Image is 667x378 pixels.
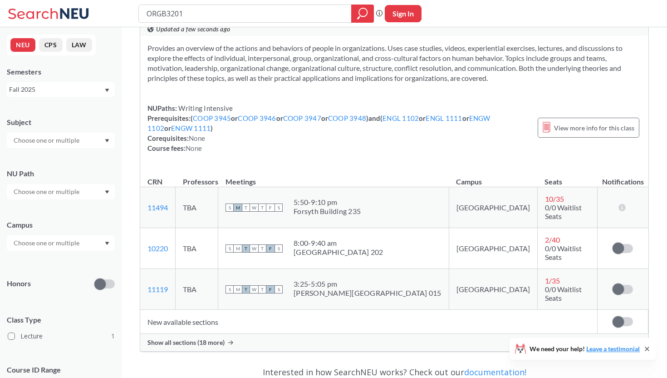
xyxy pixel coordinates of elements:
div: Show all sections (18 more) [140,334,648,351]
td: [GEOGRAPHIC_DATA] [449,228,537,269]
span: W [250,285,258,293]
div: [PERSON_NAME][GEOGRAPHIC_DATA] 015 [294,288,441,298]
a: ENGL 1111 [426,114,462,122]
a: ENGW 1111 [171,124,211,132]
span: T [242,285,250,293]
div: Subject [7,117,115,127]
button: CPS [39,38,63,52]
th: Seats [537,168,598,187]
span: M [234,285,242,293]
div: [GEOGRAPHIC_DATA] 202 [294,248,383,257]
section: Provides an overview of the actions and behaviors of people in organizations. Uses case studies, ... [147,43,641,83]
span: T [258,285,266,293]
a: 10220 [147,244,168,253]
div: Campus [7,220,115,230]
div: NUPaths: Prerequisites: ( or or or ) and ( or or or ) Corequisites: Course fees: [147,103,529,153]
div: Fall 2025 [9,85,104,94]
span: None [189,134,205,142]
span: None [186,144,202,152]
span: T [242,244,250,253]
div: 8:00 - 9:40 am [294,239,383,248]
span: We need your help! [530,346,640,352]
input: Choose one or multiple [9,238,85,249]
th: Meetings [218,168,449,187]
span: 2 / 40 [545,235,560,244]
div: Dropdown arrow [7,133,115,148]
span: S [226,244,234,253]
td: New available sections [140,310,598,334]
svg: Dropdown arrow [105,242,109,245]
span: 1 / 35 [545,276,560,285]
a: COOP 3946 [238,114,276,122]
span: M [234,244,242,253]
span: F [266,244,275,253]
td: TBA [176,228,218,269]
div: Fall 2025Dropdown arrow [7,82,115,97]
span: 0/0 Waitlist Seats [545,203,582,220]
span: T [258,244,266,253]
span: View more info for this class [554,122,634,134]
td: TBA [176,187,218,228]
a: COOP 3948 [328,114,366,122]
span: W [250,204,258,212]
input: Choose one or multiple [9,135,85,146]
button: LAW [66,38,92,52]
span: S [275,204,283,212]
a: documentation! [464,367,526,378]
span: 0/0 Waitlist Seats [545,244,582,261]
button: Sign In [385,5,422,22]
a: ENGW 1102 [147,114,490,132]
a: 11494 [147,203,168,212]
svg: Dropdown arrow [105,190,109,194]
th: Professors [176,168,218,187]
svg: Dropdown arrow [105,89,109,92]
div: Semesters [7,67,115,77]
span: 10 / 35 [545,194,564,203]
th: Campus [449,168,537,187]
div: CRN [147,177,162,187]
label: Lecture [8,330,115,342]
a: COOP 3947 [283,114,321,122]
p: Course ID Range [7,365,115,375]
input: Class, professor, course number, "phrase" [146,6,345,21]
div: Forsyth Building 235 [294,207,361,216]
span: Updated a few seconds ago [156,24,231,34]
span: S [226,204,234,212]
span: Class Type [7,315,115,325]
span: T [258,204,266,212]
span: 0/0 Waitlist Seats [545,285,582,302]
svg: magnifying glass [357,7,368,20]
input: Choose one or multiple [9,186,85,197]
a: ENGL 1102 [383,114,419,122]
td: TBA [176,269,218,310]
td: [GEOGRAPHIC_DATA] [449,187,537,228]
span: S [226,285,234,293]
span: S [275,285,283,293]
span: 1 [111,331,115,341]
button: NEU [10,38,35,52]
span: F [266,285,275,293]
a: Leave a testimonial [586,345,640,353]
div: Dropdown arrow [7,184,115,199]
div: 3:25 - 5:05 pm [294,279,441,288]
span: F [266,204,275,212]
p: Honors [7,279,31,289]
div: NU Path [7,169,115,179]
div: magnifying glass [351,5,374,23]
th: Notifications [598,168,648,187]
a: 11119 [147,285,168,293]
span: Writing Intensive [177,104,233,112]
span: T [242,204,250,212]
a: COOP 3945 [193,114,231,122]
div: Dropdown arrow [7,235,115,251]
svg: Dropdown arrow [105,139,109,143]
span: Show all sections (18 more) [147,338,225,347]
div: 5:50 - 9:10 pm [294,198,361,207]
span: S [275,244,283,253]
td: [GEOGRAPHIC_DATA] [449,269,537,310]
span: W [250,244,258,253]
span: M [234,204,242,212]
